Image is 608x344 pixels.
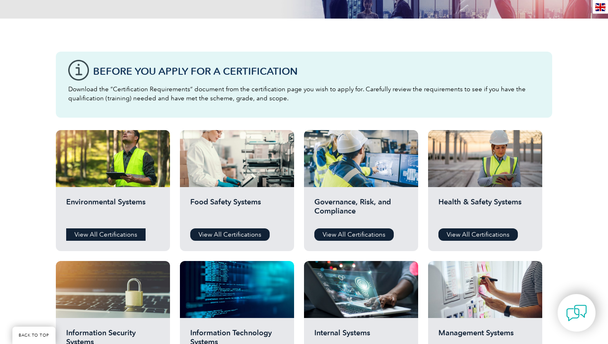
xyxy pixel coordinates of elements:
[314,228,394,241] a: View All Certifications
[12,327,55,344] a: BACK TO TOP
[68,85,540,103] p: Download the “Certification Requirements” document from the certification page you wish to apply ...
[595,3,606,11] img: en
[93,66,540,76] h3: Before You Apply For a Certification
[190,228,270,241] a: View All Certifications
[438,197,532,222] h2: Health & Safety Systems
[190,197,284,222] h2: Food Safety Systems
[66,228,146,241] a: View All Certifications
[66,197,160,222] h2: Environmental Systems
[438,228,518,241] a: View All Certifications
[314,197,408,222] h2: Governance, Risk, and Compliance
[566,303,587,323] img: contact-chat.png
